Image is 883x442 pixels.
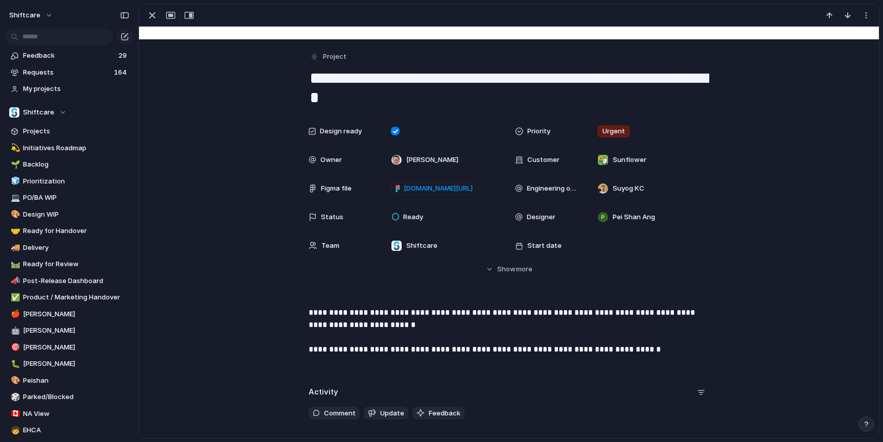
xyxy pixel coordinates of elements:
span: Ready for Handover [23,226,129,236]
span: Parked/Blocked [23,392,129,402]
span: Design ready [320,126,362,136]
div: 🌱 [11,159,18,171]
span: Engineering owner [527,183,580,194]
a: 🎯[PERSON_NAME] [5,340,133,355]
span: [PERSON_NAME] [23,309,129,319]
a: 🌱Backlog [5,157,133,172]
div: 🎨 [11,208,18,220]
div: 🧒 [11,425,18,436]
a: 🧊Prioritization [5,174,133,189]
button: Update [364,407,408,420]
span: Peishan [23,376,129,386]
span: Start date [527,241,562,251]
div: 🎲 [11,391,18,403]
button: 🚚 [9,243,19,253]
span: Initiatives Roadmap [23,143,129,153]
span: Product / Marketing Handover [23,292,129,303]
span: Pei Shan Ang [613,212,655,222]
button: 💫 [9,143,19,153]
span: Team [321,241,339,251]
a: 🧒EHCA [5,423,133,438]
a: 🚚Delivery [5,240,133,255]
span: Design WIP [23,210,129,220]
span: Requests [23,67,111,78]
span: [DOMAIN_NAME][URL] [404,183,473,194]
div: 🍎 [11,308,18,320]
div: 🤖 [11,325,18,337]
a: 🎲Parked/Blocked [5,389,133,405]
span: Figma file [321,183,352,194]
span: 164 [114,67,129,78]
div: 📣 [11,275,18,287]
span: Project [323,52,346,62]
a: 💫Initiatives Roadmap [5,141,133,156]
span: Suyog KC [613,183,644,194]
div: 🛤️Ready for Review [5,257,133,272]
a: Requests164 [5,65,133,80]
span: Feedback [23,51,115,61]
span: Update [380,408,404,418]
button: 🛤️ [9,259,19,269]
div: 🐛 [11,358,18,370]
span: Customer [527,155,560,165]
a: 💻PO/BA WIP [5,190,133,205]
a: Projects [5,124,133,139]
a: ✅Product / Marketing Handover [5,290,133,305]
div: 🛤️ [11,259,18,270]
div: 🐛[PERSON_NAME] [5,356,133,371]
span: Comment [324,408,356,418]
span: Owner [320,155,342,165]
span: 29 [119,51,129,61]
span: [PERSON_NAME] [23,342,129,353]
button: 🇨🇦 [9,409,19,419]
span: [PERSON_NAME] [23,325,129,336]
div: 🧊 [11,175,18,187]
button: 🎨 [9,210,19,220]
button: 🤖 [9,325,19,336]
button: 🎲 [9,392,19,402]
button: 🎨 [9,376,19,386]
span: shiftcare [9,10,40,20]
a: 📣Post-Release Dashboard [5,273,133,289]
span: Prioritization [23,176,129,187]
a: 🎨Peishan [5,373,133,388]
button: 🤝 [9,226,19,236]
span: Status [321,212,343,222]
button: 🧒 [9,425,19,435]
span: PO/BA WIP [23,193,129,203]
span: My projects [23,84,129,94]
a: 🤝Ready for Handover [5,223,133,239]
button: Showmore [309,260,709,278]
button: 🍎 [9,309,19,319]
div: 🎨 [11,375,18,386]
button: Project [308,50,350,64]
button: 🐛 [9,359,19,369]
span: Shiftcare [406,241,437,251]
button: 🧊 [9,176,19,187]
div: 🤖[PERSON_NAME] [5,323,133,338]
span: more [516,264,532,274]
span: Ready [403,212,423,222]
a: 🎨Design WIP [5,207,133,222]
h2: Activity [309,386,338,398]
button: 💻 [9,193,19,203]
button: Feedback [412,407,464,420]
a: 🍎[PERSON_NAME] [5,307,133,322]
button: ✅ [9,292,19,303]
span: Feedback [429,408,460,418]
div: 🎯 [11,341,18,353]
a: 🇨🇦NA View [5,406,133,422]
span: Priority [527,126,550,136]
div: 🤝 [11,225,18,237]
